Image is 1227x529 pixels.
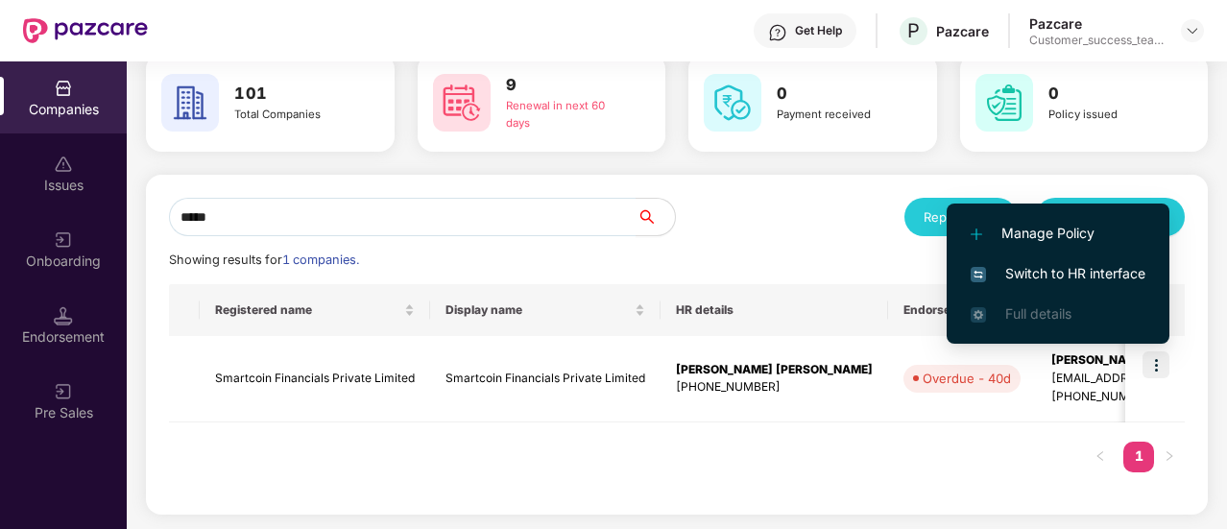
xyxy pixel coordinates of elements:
[971,223,1145,244] span: Manage Policy
[1185,23,1200,38] img: svg+xml;base64,PHN2ZyBpZD0iRHJvcGRvd24tMzJ4MzIiIHhtbG5zPSJodHRwOi8vd3d3LnczLm9yZy8yMDAwL3N2ZyIgd2...
[430,284,661,336] th: Display name
[1048,107,1168,124] div: Policy issued
[924,207,998,227] div: Reports
[1154,442,1185,472] button: right
[676,378,873,397] div: [PHONE_NUMBER]
[636,209,675,225] span: search
[23,18,148,43] img: New Pazcare Logo
[54,79,73,98] img: svg+xml;base64,PHN2ZyBpZD0iQ29tcGFuaWVzIiB4bWxucz0iaHR0cDovL3d3dy53My5vcmcvMjAwMC9zdmciIHdpZHRoPS...
[161,74,219,132] img: svg+xml;base64,PHN2ZyB4bWxucz0iaHR0cDovL3d3dy53My5vcmcvMjAwMC9zdmciIHdpZHRoPSI2MCIgaGVpZ2h0PSI2MC...
[1154,442,1185,472] li: Next Page
[971,263,1145,284] span: Switch to HR interface
[445,302,631,318] span: Display name
[430,336,661,422] td: Smartcoin Financials Private Limited
[1029,14,1164,33] div: Pazcare
[1029,33,1164,48] div: Customer_success_team_lead
[975,74,1033,132] img: svg+xml;base64,PHN2ZyB4bWxucz0iaHR0cDovL3d3dy53My5vcmcvMjAwMC9zdmciIHdpZHRoPSI2MCIgaGVpZ2h0PSI2MC...
[54,382,73,401] img: svg+xml;base64,PHN2ZyB3aWR0aD0iMjAiIGhlaWdodD0iMjAiIHZpZXdCb3g9IjAgMCAyMCAyMCIgZmlsbD0ibm9uZSIgeG...
[433,74,491,132] img: svg+xml;base64,PHN2ZyB4bWxucz0iaHR0cDovL3d3dy53My5vcmcvMjAwMC9zdmciIHdpZHRoPSI2MCIgaGVpZ2h0PSI2MC...
[676,361,873,379] div: [PERSON_NAME] [PERSON_NAME]
[923,369,1011,388] div: Overdue - 40d
[971,267,986,282] img: svg+xml;base64,PHN2ZyB4bWxucz0iaHR0cDovL3d3dy53My5vcmcvMjAwMC9zdmciIHdpZHRoPSIxNiIgaGVpZ2h0PSIxNi...
[282,252,359,267] span: 1 companies.
[1164,450,1175,462] span: right
[661,284,888,336] th: HR details
[795,23,842,38] div: Get Help
[1085,442,1116,472] button: left
[768,23,787,42] img: svg+xml;base64,PHN2ZyBpZD0iSGVscC0zMngzMiIgeG1sbnM9Imh0dHA6Ly93d3cudzMub3JnLzIwMDAvc3ZnIiB3aWR0aD...
[54,155,73,174] img: svg+xml;base64,PHN2ZyBpZD0iSXNzdWVzX2Rpc2FibGVkIiB4bWxucz0iaHR0cDovL3d3dy53My5vcmcvMjAwMC9zdmciIH...
[506,98,626,132] div: Renewal in next 60 days
[215,302,400,318] span: Registered name
[1048,82,1168,107] h3: 0
[1143,351,1169,378] img: icon
[936,22,989,40] div: Pazcare
[1123,442,1154,472] li: 1
[907,19,920,42] span: P
[777,82,897,107] h3: 0
[704,74,761,132] img: svg+xml;base64,PHN2ZyB4bWxucz0iaHR0cDovL3d3dy53My5vcmcvMjAwMC9zdmciIHdpZHRoPSI2MCIgaGVpZ2h0PSI2MC...
[1085,442,1116,472] li: Previous Page
[1005,305,1071,322] span: Full details
[636,198,676,236] button: search
[971,307,986,323] img: svg+xml;base64,PHN2ZyB4bWxucz0iaHR0cDovL3d3dy53My5vcmcvMjAwMC9zdmciIHdpZHRoPSIxNi4zNjMiIGhlaWdodD...
[200,336,430,422] td: Smartcoin Financials Private Limited
[234,82,354,107] h3: 101
[200,284,430,336] th: Registered name
[506,73,626,98] h3: 9
[1123,442,1154,470] a: 1
[971,228,982,240] img: svg+xml;base64,PHN2ZyB4bWxucz0iaHR0cDovL3d3dy53My5vcmcvMjAwMC9zdmciIHdpZHRoPSIxMi4yMDEiIGhlaWdodD...
[1095,450,1106,462] span: left
[54,230,73,250] img: svg+xml;base64,PHN2ZyB3aWR0aD0iMjAiIGhlaWdodD0iMjAiIHZpZXdCb3g9IjAgMCAyMCAyMCIgZmlsbD0ibm9uZSIgeG...
[169,252,359,267] span: Showing results for
[54,306,73,325] img: svg+xml;base64,PHN2ZyB3aWR0aD0iMTQuNSIgaGVpZ2h0PSIxNC41IiB2aWV3Qm94PSIwIDAgMTYgMTYiIGZpbGw9Im5vbm...
[777,107,897,124] div: Payment received
[234,107,354,124] div: Total Companies
[903,302,1005,318] span: Endorsements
